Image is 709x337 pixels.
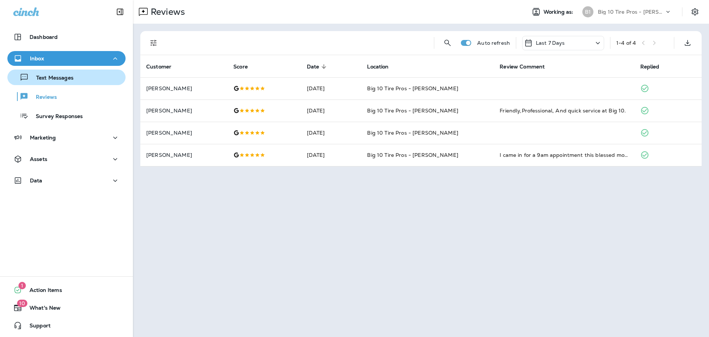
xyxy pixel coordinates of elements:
[7,152,126,166] button: Assets
[148,6,185,17] p: Reviews
[500,107,628,114] div: Friendly,Professional, And quick service at Big 10.
[301,144,362,166] td: [DATE]
[616,40,636,46] div: 1 - 4 of 4
[440,36,455,50] button: Search Reviews
[7,89,126,104] button: Reviews
[146,85,222,91] p: [PERSON_NAME]
[7,130,126,145] button: Marketing
[544,9,575,15] span: Working as:
[7,300,126,315] button: 10What's New
[307,63,329,70] span: Date
[367,129,458,136] span: Big 10 Tire Pros - [PERSON_NAME]
[367,63,398,70] span: Location
[500,63,554,70] span: Review Comment
[301,100,362,122] td: [DATE]
[640,63,669,70] span: Replied
[18,282,26,289] span: 1
[582,6,593,17] div: B1
[367,107,458,114] span: Big 10 Tire Pros - [PERSON_NAME]
[146,36,161,50] button: Filters
[28,94,57,101] p: Reviews
[7,283,126,297] button: 1Action Items
[22,305,61,314] span: What's New
[22,323,51,331] span: Support
[146,64,171,70] span: Customer
[367,85,458,92] span: Big 10 Tire Pros - [PERSON_NAME]
[301,122,362,144] td: [DATE]
[688,5,702,18] button: Settings
[367,64,388,70] span: Location
[536,40,565,46] p: Last 7 Days
[30,34,58,40] p: Dashboard
[30,135,56,141] p: Marketing
[146,130,222,136] p: [PERSON_NAME]
[233,64,248,70] span: Score
[30,156,47,162] p: Assets
[146,108,222,114] p: [PERSON_NAME]
[7,173,126,188] button: Data
[29,75,73,82] p: Text Messages
[367,152,458,158] span: Big 10 Tire Pros - [PERSON_NAME]
[110,4,130,19] button: Collapse Sidebar
[28,113,83,120] p: Survey Responses
[301,77,362,100] td: [DATE]
[22,287,62,296] span: Action Items
[233,63,257,70] span: Score
[680,36,695,50] button: Export as CSV
[477,40,510,46] p: Auto refresh
[7,70,126,85] button: Text Messages
[7,318,126,333] button: Support
[640,64,660,70] span: Replied
[146,152,222,158] p: [PERSON_NAME]
[7,108,126,124] button: Survey Responses
[307,64,319,70] span: Date
[500,151,628,159] div: I came in for a 9am appointment this blessed morning. Arrived at 8:50 and they took my vehicle in...
[7,51,126,66] button: Inbox
[30,55,44,61] p: Inbox
[7,30,126,44] button: Dashboard
[17,300,27,307] span: 10
[146,63,181,70] span: Customer
[30,178,42,183] p: Data
[598,9,664,15] p: Big 10 Tire Pros - [PERSON_NAME]
[500,64,545,70] span: Review Comment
